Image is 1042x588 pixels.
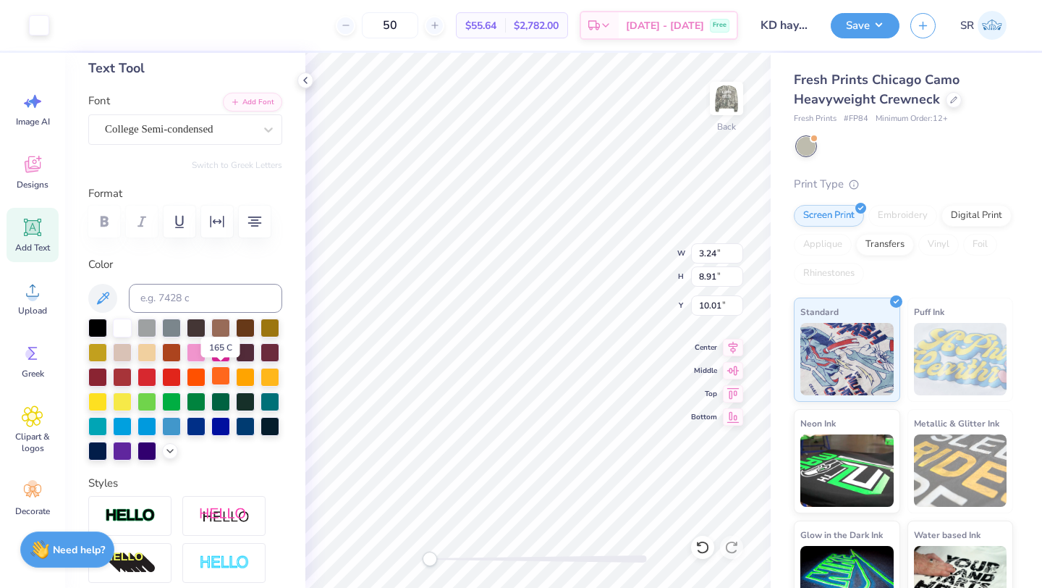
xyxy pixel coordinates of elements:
[831,13,899,38] button: Save
[53,543,105,557] strong: Need help?
[717,120,736,133] div: Back
[978,11,1007,40] img: Sasha Ruskin
[954,11,1013,40] a: SR
[712,84,741,113] img: Back
[713,20,727,30] span: Free
[691,365,717,377] span: Middle
[88,185,282,202] label: Format
[105,508,156,524] img: Stroke
[914,434,1007,507] img: Metallic & Glitter Ink
[626,18,704,33] span: [DATE] - [DATE]
[749,11,820,40] input: Untitled Design
[876,113,948,125] span: Minimum Order: 12 +
[201,337,240,358] div: 165 C
[856,234,914,256] div: Transfers
[22,368,44,379] span: Greek
[129,284,282,313] input: e.g. 7428 c
[88,475,118,492] label: Styles
[514,18,559,33] span: $2,782.00
[800,527,883,542] span: Glow in the Dark Ink
[800,416,836,431] span: Neon Ink
[794,71,960,108] span: Fresh Prints Chicago Camo Heavyweight Crewneck
[960,17,974,34] span: SR
[9,431,56,454] span: Clipart & logos
[199,555,250,571] img: Negative Space
[691,342,717,353] span: Center
[105,552,156,575] img: 3D Illusion
[18,305,47,316] span: Upload
[223,93,282,112] button: Add Font
[918,234,959,256] div: Vinyl
[800,323,894,395] img: Standard
[192,159,282,171] button: Switch to Greek Letters
[423,552,437,566] div: Accessibility label
[15,242,50,253] span: Add Text
[199,507,250,525] img: Shadow
[794,113,836,125] span: Fresh Prints
[794,234,852,256] div: Applique
[914,323,1007,395] img: Puff Ink
[362,12,418,38] input: – –
[794,205,864,227] div: Screen Print
[88,256,282,273] label: Color
[691,388,717,400] span: Top
[914,416,999,431] span: Metallic & Glitter Ink
[800,304,839,319] span: Standard
[794,176,1013,193] div: Print Type
[794,263,864,285] div: Rhinestones
[844,113,868,125] span: # FP84
[914,304,944,319] span: Puff Ink
[691,411,717,423] span: Bottom
[868,205,937,227] div: Embroidery
[17,179,48,190] span: Designs
[88,93,110,109] label: Font
[465,18,496,33] span: $55.64
[16,116,50,127] span: Image AI
[15,505,50,517] span: Decorate
[963,234,997,256] div: Foil
[800,434,894,507] img: Neon Ink
[88,59,282,78] div: Text Tool
[941,205,1012,227] div: Digital Print
[914,527,980,542] span: Water based Ink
